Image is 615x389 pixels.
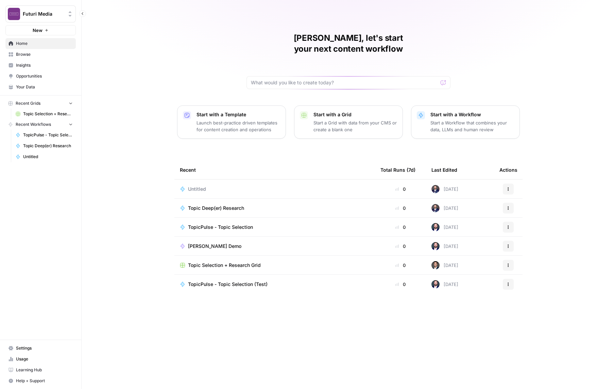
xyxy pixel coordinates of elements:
[431,242,440,250] img: hkrs5at3lwacmvgzdjs0hcqw3ft7
[5,365,76,375] a: Learning Hub
[188,205,244,212] span: Topic Deep(er) Research
[197,119,280,133] p: Launch best-practice driven templates for content creation and operations
[23,111,73,117] span: Topic Selection + Research Grid
[5,119,76,130] button: Recent Workflows
[5,49,76,60] a: Browse
[431,223,458,231] div: [DATE]
[313,111,397,118] p: Start with a Grid
[5,82,76,92] a: Your Data
[180,205,370,212] a: Topic Deep(er) Research
[16,40,73,47] span: Home
[431,242,458,250] div: [DATE]
[23,11,64,17] span: Futuri Media
[431,261,458,269] div: [DATE]
[251,79,438,86] input: What would you like to create today?
[5,375,76,386] button: Help + Support
[5,71,76,82] a: Opportunities
[16,84,73,90] span: Your Data
[23,154,73,160] span: Untitled
[16,356,73,362] span: Usage
[16,345,73,351] span: Settings
[5,5,76,22] button: Workspace: Futuri Media
[431,185,458,193] div: [DATE]
[180,243,370,250] a: [PERSON_NAME] Demo
[188,224,253,231] span: TopicPulse - Topic Selection
[180,160,370,179] div: Recent
[16,378,73,384] span: Help + Support
[431,160,457,179] div: Last Edited
[380,262,421,269] div: 0
[16,51,73,57] span: Browse
[246,33,450,54] h1: [PERSON_NAME], let's start your next content workflow
[23,143,73,149] span: Topic Deep(er) Research
[380,186,421,192] div: 0
[5,343,76,354] a: Settings
[188,281,268,288] span: TopicPulse - Topic Selection (Test)
[180,262,370,269] a: Topic Selection + Research Grid
[431,261,440,269] img: n8d98mbxvatjd9lqgbj2kl719jgi
[431,280,458,288] div: [DATE]
[411,105,520,139] button: Start with a WorkflowStart a Workflow that combines your data, LLMs and human review
[8,8,20,20] img: Futuri Media Logo
[431,204,458,212] div: [DATE]
[380,160,415,179] div: Total Runs (7d)
[380,243,421,250] div: 0
[16,100,40,106] span: Recent Grids
[294,105,403,139] button: Start with a GridStart a Grid with data from your CMS or create a blank one
[5,38,76,49] a: Home
[430,111,514,118] p: Start with a Workflow
[197,111,280,118] p: Start with a Template
[380,281,421,288] div: 0
[180,186,370,192] a: Untitled
[13,108,76,119] a: Topic Selection + Research Grid
[33,27,42,34] span: New
[499,160,517,179] div: Actions
[13,140,76,151] a: Topic Deep(er) Research
[431,204,440,212] img: a1qd4wmbd545fijmwgg9c5h3dqgs
[313,119,397,133] p: Start a Grid with data from your CMS or create a blank one
[188,243,241,250] span: [PERSON_NAME] Demo
[5,354,76,365] a: Usage
[431,223,440,231] img: hkrs5at3lwacmvgzdjs0hcqw3ft7
[430,119,514,133] p: Start a Workflow that combines your data, LLMs and human review
[5,60,76,71] a: Insights
[380,205,421,212] div: 0
[380,224,421,231] div: 0
[16,73,73,79] span: Opportunities
[188,262,261,269] span: Topic Selection + Research Grid
[180,281,370,288] a: TopicPulse - Topic Selection (Test)
[188,186,206,192] span: Untitled
[431,280,440,288] img: hkrs5at3lwacmvgzdjs0hcqw3ft7
[13,151,76,162] a: Untitled
[13,130,76,140] a: TopicPulse - Topic Selection
[16,121,51,128] span: Recent Workflows
[5,25,76,35] button: New
[23,132,73,138] span: TopicPulse - Topic Selection
[177,105,286,139] button: Start with a TemplateLaunch best-practice driven templates for content creation and operations
[431,185,440,193] img: a1qd4wmbd545fijmwgg9c5h3dqgs
[16,367,73,373] span: Learning Hub
[5,98,76,108] button: Recent Grids
[180,224,370,231] a: TopicPulse - Topic Selection
[16,62,73,68] span: Insights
